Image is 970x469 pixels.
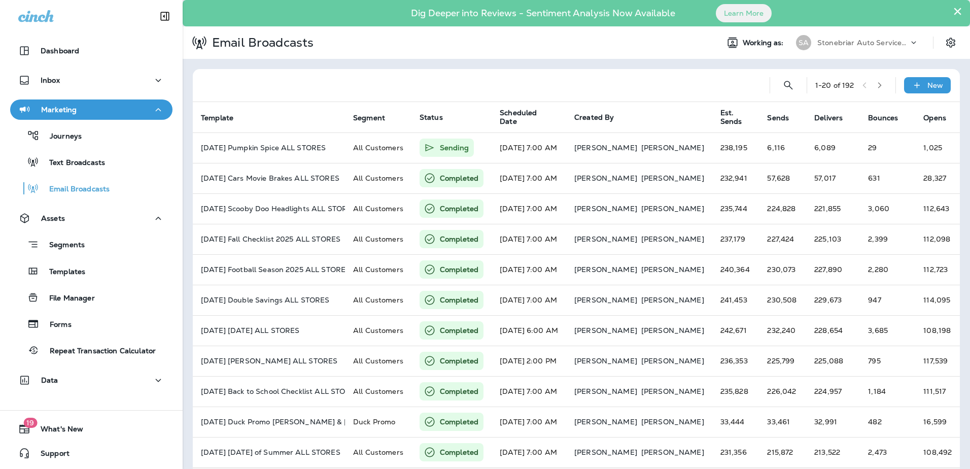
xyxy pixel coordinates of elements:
[923,448,952,457] span: Open rate:50% (Opens/Sends)
[440,417,478,427] p: Completed
[860,315,915,346] td: 3,685
[39,241,85,251] p: Segments
[353,417,395,426] span: Duck Promo
[10,370,172,390] button: Data
[201,387,337,395] p: 08/07/25 Back to School Checklist ALL STORES
[574,326,637,334] p: [PERSON_NAME]
[923,387,946,396] span: Open rate:49% (Opens/Sends)
[817,39,909,47] p: Stonebriar Auto Services Group
[712,224,759,254] td: 237,179
[814,114,843,122] span: Delivers
[492,437,566,467] td: [DATE] 7:00 AM
[923,417,947,426] span: Open rate:50% (Opens/Sends)
[353,204,403,213] span: All Customers
[860,376,915,407] td: 1,184
[201,448,337,456] p: 07/24/25 Dog Days of Summer ALL STORES
[201,418,337,426] p: 07/31/25 Duck Promo BOBBY & TRAVIS'S STORES
[716,4,772,22] button: Learn More
[806,193,860,224] td: 221,855
[440,173,478,183] p: Completed
[923,265,948,274] span: Open rate:49% (Opens/Sends)
[40,132,82,142] p: Journeys
[712,346,759,376] td: 236,353
[440,386,478,396] p: Completed
[574,205,637,213] p: [PERSON_NAME]
[40,347,156,356] p: Repeat Transaction Calculator
[806,254,860,285] td: 227,890
[440,356,478,366] p: Completed
[720,109,742,126] span: Est. Sends
[201,144,337,152] p: 10/09/25 Pumpkin Spice ALL STORES
[201,265,337,274] p: 09/12/25 Football Season 2025 ALL STORES
[712,437,759,467] td: 231,356
[641,418,704,426] p: [PERSON_NAME]
[440,234,478,244] p: Completed
[41,376,58,384] p: Data
[353,234,403,244] span: All Customers
[39,185,110,194] p: Email Broadcasts
[806,315,860,346] td: 228,654
[440,264,478,275] p: Completed
[923,174,946,183] span: Open rate:49% (Opens/Sends)
[641,174,704,182] p: [PERSON_NAME]
[767,113,802,122] span: Sends
[923,356,948,365] span: Open rate:52% (Opens/Sends)
[353,326,403,335] span: All Customers
[39,267,85,277] p: Templates
[860,224,915,254] td: 2,399
[10,151,172,173] button: Text Broadcasts
[806,376,860,407] td: 224,957
[492,376,566,407] td: [DATE] 7:00 AM
[759,407,806,437] td: 33,461
[814,113,856,122] span: Delivers
[440,325,478,336] p: Completed
[353,174,403,183] span: All Customers
[574,144,637,152] p: [PERSON_NAME]
[923,113,959,122] span: Opens
[923,234,950,244] span: Open rate:49% (Opens/Sends)
[923,204,949,213] span: Open rate:50% (Opens/Sends)
[712,407,759,437] td: 33,444
[759,285,806,315] td: 230,508
[353,143,403,152] span: All Customers
[796,35,811,50] div: SA
[23,418,37,428] span: 19
[759,254,806,285] td: 230,073
[806,407,860,437] td: 32,991
[927,81,943,89] p: New
[759,346,806,376] td: 225,799
[641,326,704,334] p: [PERSON_NAME]
[641,448,704,456] p: [PERSON_NAME]
[923,326,951,335] span: Open rate:47% (Opens/Sends)
[353,387,403,396] span: All Customers
[860,132,915,163] td: 29
[492,163,566,193] td: [DATE] 7:00 AM
[41,47,79,55] p: Dashboard
[39,294,95,304] p: File Manager
[860,407,915,437] td: 482
[574,113,614,122] span: Created By
[492,224,566,254] td: [DATE] 7:00 AM
[492,315,566,346] td: [DATE] 6:00 AM
[353,295,403,305] span: All Customers
[201,235,337,243] p: 09/18/25 Fall Checklist 2025 ALL STORES
[440,143,469,153] p: Sending
[440,447,478,457] p: Completed
[574,235,637,243] p: [PERSON_NAME]
[759,132,806,163] td: 6,116
[759,315,806,346] td: 232,240
[10,99,172,120] button: Marketing
[641,144,704,152] p: [PERSON_NAME]
[923,143,942,152] span: Open rate:17% (Opens/Sends)
[10,125,172,146] button: Journeys
[953,3,962,19] button: Close
[720,109,755,126] span: Est. Sends
[860,193,915,224] td: 3,060
[201,326,337,334] p: 08/27/25 Labor Day 2025 ALL STORES
[10,419,172,439] button: 19What's New
[806,163,860,193] td: 57,017
[923,114,946,122] span: Opens
[641,205,704,213] p: [PERSON_NAME]
[40,320,72,330] p: Forms
[492,285,566,315] td: [DATE] 7:00 AM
